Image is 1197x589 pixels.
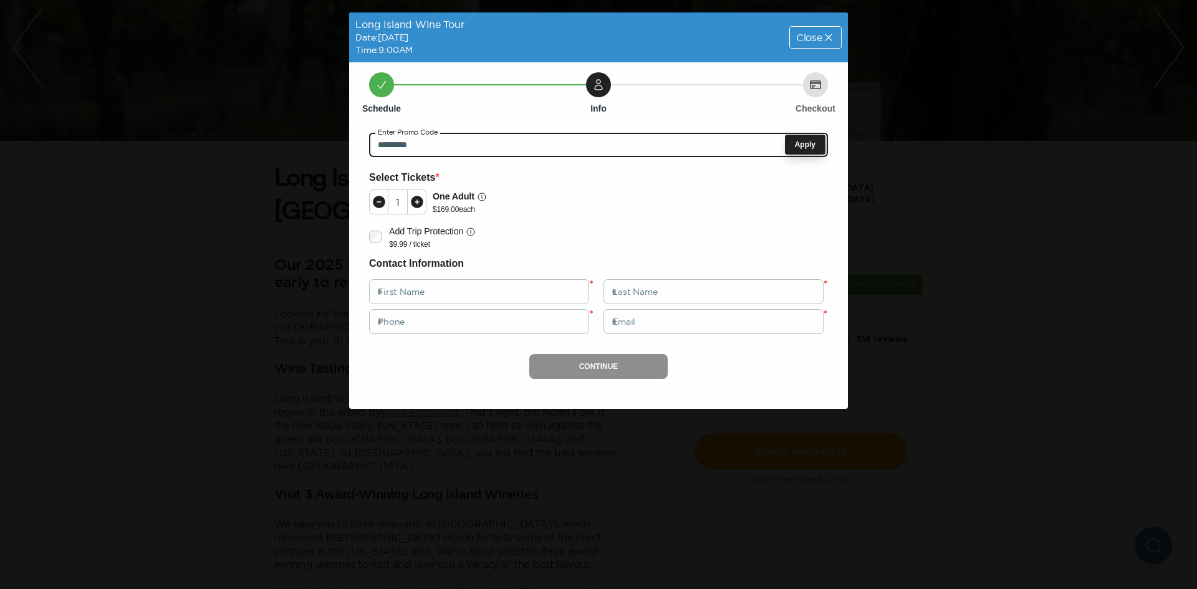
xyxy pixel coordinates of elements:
[796,32,822,42] span: Close
[388,197,407,207] div: 1
[433,204,487,214] p: $ 169.00 each
[362,102,401,115] h6: Schedule
[590,102,607,115] h6: Info
[355,32,408,42] span: Date: [DATE]
[785,135,825,155] button: Apply
[369,170,828,186] h6: Select Tickets
[389,224,463,239] p: Add Trip Protection
[369,256,828,272] h6: Contact Information
[796,102,835,115] h6: Checkout
[355,19,464,30] span: Long Island Wine Tour
[389,239,476,249] p: $9.99 / ticket
[355,45,413,55] span: Time: 9:00AM
[433,189,474,204] p: One Adult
